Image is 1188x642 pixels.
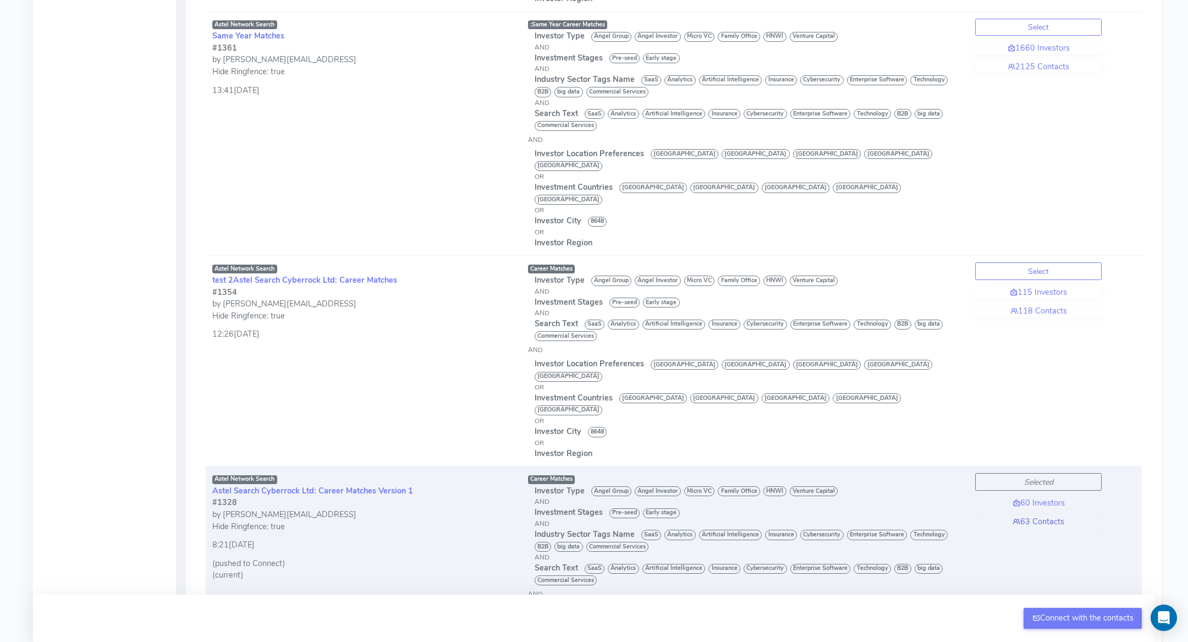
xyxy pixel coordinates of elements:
span: [GEOGRAPHIC_DATA] [619,393,687,403]
span: Cybersecurity [800,75,844,85]
span: Search Text [535,318,578,329]
div: 12:26[DATE] [212,322,515,341]
span: Insurance [708,109,740,119]
i: Selected [1024,477,1053,487]
span: Cybersecurity [744,564,787,574]
span: Investor Location Preferences [535,358,644,369]
span: Venture Capital [790,276,838,286]
span: Technology [854,109,891,119]
span: Investor Region [535,237,592,248]
a: 1660 Investors [975,42,1102,54]
div: #1328 [212,497,515,509]
div: AND [535,287,963,297]
span: HNWI [763,486,787,496]
span: Angel Group [591,32,632,42]
span: Angel Group [591,486,632,496]
span: SaaS [641,75,662,85]
span: : [530,20,532,29]
a: test 2Astel Search Cyberrock Ltd: Career Matches [212,275,397,286]
span: Investment Stages [535,52,603,63]
span: Angel Group [591,276,632,286]
span: Investor Type [535,30,585,41]
span: Artificial Intelligence [642,109,706,119]
div: 8:21[DATE] [212,533,515,551]
span: Investment Stages [535,297,603,308]
span: [GEOGRAPHIC_DATA] [864,360,932,370]
span: Investor Type [535,275,585,286]
span: Family Office [718,32,760,42]
span: Insurance [765,75,797,85]
span: [GEOGRAPHIC_DATA] [535,161,603,171]
span: B2B [535,542,552,552]
span: Investment Countries [535,182,613,193]
span: [GEOGRAPHIC_DATA] [722,360,790,370]
span: [GEOGRAPHIC_DATA] [793,149,861,159]
div: (pushed to Connect) [212,558,515,570]
div: AND [528,589,963,599]
a: Astel Search Cyberrock Ltd: Career Matches Version 1 [212,485,413,496]
span: Industry Sector Tags Name [535,529,635,540]
span: Insurance [765,530,797,540]
span: Insurance [708,564,740,574]
span: Pre-seed [609,53,640,63]
span: [GEOGRAPHIC_DATA] [535,195,603,205]
span: big data [915,320,943,330]
span: Astel Network Search [212,20,277,29]
span: Commercial Services [535,331,597,341]
span: Astel Network Search [212,475,277,484]
button: Selected [975,473,1102,491]
div: #1361 [212,42,515,54]
div: Hide Ringfence: true [212,310,515,322]
span: Enterprise Software [790,320,851,330]
span: [GEOGRAPHIC_DATA] [762,183,830,193]
span: Commercial Services [586,87,649,97]
div: AND [535,519,963,529]
span: Angel Investor [635,276,681,286]
span: Enterprise Software [847,530,908,540]
a: 115 Investors [975,287,1102,299]
span: 8648 [588,427,607,437]
span: Cybersecurity [800,530,844,540]
div: Hide Ringfence: true [212,66,515,78]
span: Investor Region [535,448,592,459]
span: Astel Network Search [212,265,277,273]
span: Investor Location Preferences [535,148,644,159]
span: Investment Countries [535,392,613,403]
button: Connect with the contacts [1024,608,1142,629]
div: AND [535,308,963,318]
span: SaaS [585,564,605,574]
span: [GEOGRAPHIC_DATA] [762,393,830,403]
span: HNWI [763,276,787,286]
span: Venture Capital [790,32,838,42]
span: 8648 [588,217,607,227]
div: by [PERSON_NAME][EMAIL_ADDRESS] [212,509,515,521]
span: Investor City [535,215,581,226]
span: Investor Type [535,485,585,496]
span: big data [915,564,943,574]
a: Same Year Matches [212,30,284,41]
div: OR [535,227,963,237]
span: B2B [894,109,911,119]
span: SaaS [641,530,662,540]
span: Family Office [718,486,760,496]
span: Micro VC [684,486,715,496]
span: Venture Capital [790,486,838,496]
span: Artificial Intelligence [699,530,762,540]
span: [GEOGRAPHIC_DATA] [651,360,719,370]
span: [GEOGRAPHIC_DATA] [535,372,603,382]
span: [GEOGRAPHIC_DATA] [833,393,901,403]
span: Investment Stages [535,507,603,518]
span: Search Text [535,562,578,573]
span: Micro VC [684,32,715,42]
div: OR [535,382,963,392]
div: AND [535,497,963,507]
span: B2B [535,87,552,97]
span: [GEOGRAPHIC_DATA] [864,149,932,159]
button: Select [975,19,1102,36]
div: by [PERSON_NAME][EMAIL_ADDRESS] [212,54,515,66]
span: [GEOGRAPHIC_DATA] [651,149,719,159]
span: Enterprise Software [790,564,851,574]
span: Early stage [643,508,680,518]
span: [GEOGRAPHIC_DATA] [690,393,758,403]
span: Micro VC [684,276,715,286]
